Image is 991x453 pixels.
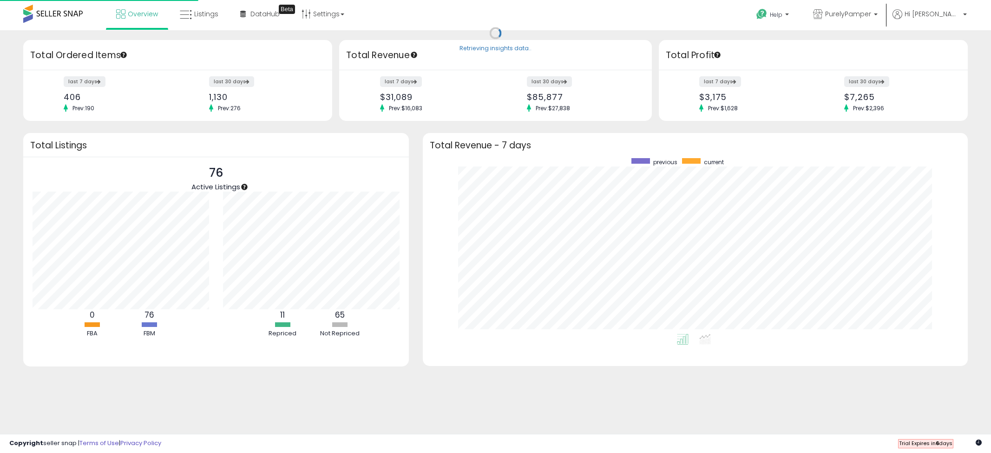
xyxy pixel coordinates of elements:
span: previous [653,158,677,166]
h3: Total Profit [666,49,961,62]
div: Tooltip anchor [279,5,295,14]
span: Listings [194,9,218,19]
div: $3,175 [699,92,806,102]
div: Not Repriced [312,329,368,338]
span: Prev: $1,628 [703,104,742,112]
span: Prev: 190 [68,104,99,112]
span: current [704,158,724,166]
h3: Total Listings [30,142,402,149]
span: Hi [PERSON_NAME] [905,9,960,19]
div: Tooltip anchor [713,51,722,59]
p: 76 [191,164,240,182]
span: Prev: $2,396 [848,104,889,112]
div: FBA [64,329,120,338]
h3: Total Revenue [346,49,645,62]
div: $31,089 [380,92,489,102]
i: Get Help [756,8,768,20]
div: 1,130 [209,92,316,102]
label: last 7 days [64,76,105,87]
label: last 7 days [699,76,741,87]
b: 0 [90,309,95,320]
span: Prev: 276 [213,104,245,112]
a: Hi [PERSON_NAME] [893,9,967,30]
div: Tooltip anchor [410,51,418,59]
div: Tooltip anchor [119,51,128,59]
b: 65 [335,309,345,320]
span: Help [770,11,782,19]
span: DataHub [250,9,280,19]
div: Tooltip anchor [240,183,249,191]
div: Retrieving insights data.. [459,45,532,53]
a: Help [749,1,798,30]
div: 406 [64,92,171,102]
h3: Total Ordered Items [30,49,325,62]
div: $85,877 [527,92,636,102]
label: last 30 days [527,76,572,87]
div: FBM [121,329,177,338]
div: Repriced [255,329,310,338]
b: 11 [280,309,285,320]
span: Active Listings [191,182,240,192]
div: $7,265 [844,92,951,102]
span: Prev: $16,083 [384,104,427,112]
span: Prev: $27,838 [531,104,575,112]
label: last 30 days [844,76,889,87]
label: last 30 days [209,76,254,87]
span: PurelyPamper [825,9,871,19]
label: last 7 days [380,76,422,87]
span: Overview [128,9,158,19]
h3: Total Revenue - 7 days [430,142,961,149]
b: 76 [144,309,154,320]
